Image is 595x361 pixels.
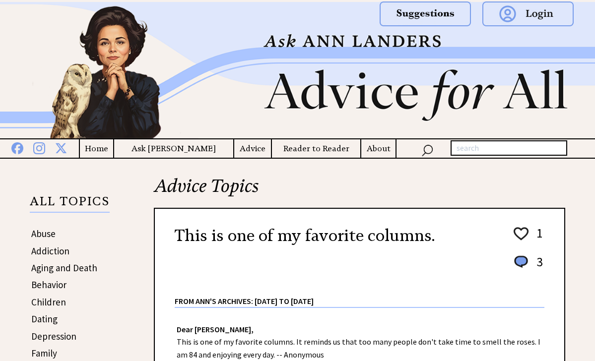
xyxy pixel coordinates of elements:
a: Family [31,347,57,359]
a: Aging and Death [31,262,97,274]
img: search_nav.png [421,142,433,157]
a: Advice [234,142,271,155]
a: Children [31,296,66,308]
input: search [451,140,567,156]
img: instagram%20blue.png [33,140,45,154]
img: facebook%20blue.png [11,140,23,154]
a: Abuse [31,228,56,240]
p: ALL TOPICS [30,196,110,213]
a: Ask [PERSON_NAME] [114,142,233,155]
a: Depression [31,330,76,342]
a: About [361,142,396,155]
a: Addiction [31,245,69,257]
a: Behavior [31,279,66,291]
a: Home [80,142,113,155]
div: From Ann's Archives: [DATE] to [DATE] [175,281,544,307]
a: Reader to Reader [272,142,360,155]
td: 3 [531,253,543,280]
h2: Advice Topics [154,174,565,208]
td: 1 [531,225,543,252]
h2: This is one of my favorite columns. [175,224,435,247]
img: suggestions.png [380,1,471,26]
strong: Dear [PERSON_NAME], [177,324,254,334]
img: x%20blue.png [55,140,67,154]
img: login.png [482,1,574,26]
a: Dating [31,313,58,325]
img: message_round%201.png [512,254,530,270]
img: heart_outline%201.png [512,225,530,242]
